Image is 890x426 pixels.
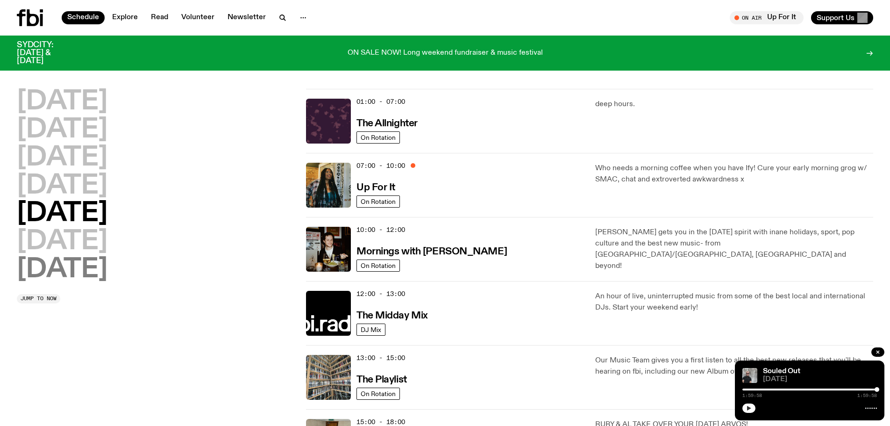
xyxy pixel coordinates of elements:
a: Souled Out [763,368,800,375]
img: Sam blankly stares at the camera, brightly lit by a camera flash wearing a hat collared shirt and... [306,227,351,272]
button: On AirUp For It [730,11,804,24]
a: The Playlist [356,373,407,385]
p: deep hours. [595,99,873,110]
h3: The Midday Mix [356,311,428,321]
p: An hour of live, uninterrupted music from some of the best local and international DJs. Start you... [595,291,873,313]
button: [DATE] [17,201,107,227]
span: 01:00 - 07:00 [356,97,405,106]
button: Jump to now [17,294,60,303]
a: Read [145,11,174,24]
p: Who needs a morning coffee when you have Ify! Cure your early morning grog w/ SMAC, chat and extr... [595,163,873,185]
img: Ify - a Brown Skin girl with black braided twists, looking up to the side with her tongue stickin... [306,163,351,208]
span: DJ Mix [361,326,381,333]
a: On Rotation [356,195,400,208]
a: Newsletter [222,11,271,24]
button: [DATE] [17,89,107,115]
p: Our Music Team gives you a first listen to all the best new releases that you'll be hearing on fb... [595,355,873,377]
span: 13:00 - 15:00 [356,354,405,362]
button: Support Us [811,11,873,24]
p: ON SALE NOW! Long weekend fundraiser & music festival [348,49,543,58]
h3: Mornings with [PERSON_NAME] [356,247,507,257]
span: 1:59:58 [857,393,877,398]
a: DJ Mix [356,324,385,336]
span: Jump to now [21,296,57,301]
img: A corner shot of the fbi music library [306,355,351,400]
button: [DATE] [17,117,107,143]
span: On Rotation [361,390,396,397]
h3: Up For It [356,183,395,193]
a: Up For It [356,181,395,193]
a: Schedule [62,11,105,24]
img: Stephen looks directly at the camera, wearing a black tee, black sunglasses and headphones around... [742,368,757,383]
span: 1:59:58 [742,393,762,398]
a: The Allnighter [356,117,418,129]
span: 10:00 - 12:00 [356,225,405,234]
a: On Rotation [356,260,400,272]
span: On Rotation [361,262,396,269]
p: [PERSON_NAME] gets you in the [DATE] spirit with inane holidays, sport, pop culture and the best ... [595,227,873,272]
button: [DATE] [17,173,107,199]
h3: SYDCITY: [DATE] & [DATE] [17,41,77,65]
span: 07:00 - 10:00 [356,161,405,170]
span: On Rotation [361,198,396,205]
a: On Rotation [356,388,400,400]
span: On Rotation [361,134,396,141]
button: [DATE] [17,229,107,255]
button: [DATE] [17,145,107,171]
h3: The Allnighter [356,119,418,129]
h3: The Playlist [356,375,407,385]
span: Support Us [817,14,854,22]
button: [DATE] [17,257,107,283]
a: Explore [107,11,143,24]
a: On Rotation [356,131,400,144]
span: [DATE] [763,376,877,383]
a: Mornings with [PERSON_NAME] [356,245,507,257]
span: 12:00 - 13:00 [356,289,405,298]
a: The Midday Mix [356,309,428,321]
a: Volunteer [176,11,220,24]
